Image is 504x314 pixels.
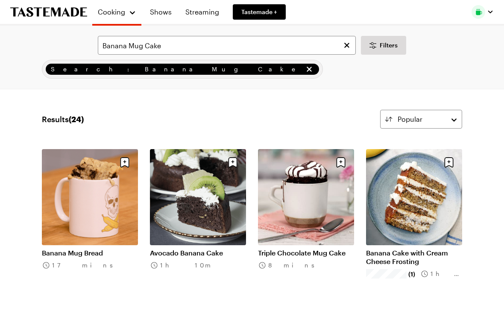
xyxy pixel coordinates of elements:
button: Save recipe [117,154,133,170]
img: Profile picture [472,5,485,19]
a: Tastemade + [233,4,286,20]
a: To Tastemade Home Page [10,7,87,17]
button: Save recipe [225,154,241,170]
button: Cooking [97,3,136,21]
button: Save recipe [441,154,457,170]
button: Clear search [342,41,352,50]
a: Banana Cake with Cream Cheese Frosting [366,249,462,266]
a: Triple Chocolate Mug Cake [258,249,354,257]
a: Banana Mug Bread [42,249,138,257]
span: Search: Banana Mug Cake [51,65,303,74]
a: Avocado Banana Cake [150,249,246,257]
button: Popular [380,110,462,129]
span: Cooking [98,8,125,16]
button: Save recipe [333,154,349,170]
span: ( 24 ) [69,114,84,124]
span: Filters [380,41,398,50]
button: Profile picture [472,5,494,19]
span: Tastemade + [241,8,277,16]
span: Results [42,113,84,125]
button: Desktop filters [361,36,406,55]
button: remove Search: Banana Mug Cake [305,65,314,74]
span: Popular [398,114,422,124]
